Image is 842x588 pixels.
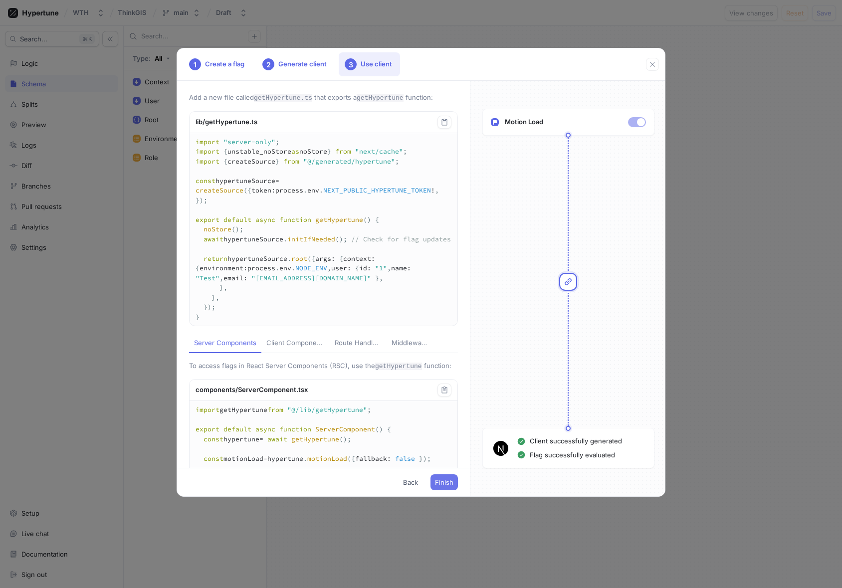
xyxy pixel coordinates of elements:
p: Add a new file called that exports a function: [189,93,458,103]
div: Route Handlers [335,338,382,348]
p: To access flags in React Server Components (RSC), use the function: [189,361,458,372]
button: Middleware [387,334,432,353]
button: Server Components [189,334,261,353]
textarea: import getHypertune from "@/lib/getHypertune"; export default async function ServerComponent() { ... [190,401,457,497]
div: Generate client [256,52,335,76]
p: Client successfully generated [530,436,622,446]
code: getHypertune [357,94,404,102]
p: Flag successfully evaluated [530,450,615,460]
button: Back [399,474,422,490]
div: components/ServerComponent.tsx [190,380,457,401]
textarea: import "server-only"; import { unstable_noStore as noStore } from "next/cache"; import { createSo... [190,133,457,326]
span: Back [403,479,418,485]
code: getHypertune.ts [254,94,312,102]
div: Server Components [194,338,256,348]
div: Client Components [266,338,325,348]
div: Middleware [392,338,427,348]
p: Motion Load [505,117,543,127]
code: getHypertune [375,363,422,370]
div: Create a flag [183,52,252,76]
div: lib/getHypertune.ts [190,112,457,133]
div: 2 [262,58,274,70]
div: 1 [189,58,201,70]
button: Route Handlers [330,334,387,353]
div: 3 [345,58,357,70]
div: Use client [339,52,400,76]
button: Finish [430,474,458,490]
span: Finish [435,479,453,485]
img: Next Logo [493,441,508,456]
button: Client Components [261,334,330,353]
